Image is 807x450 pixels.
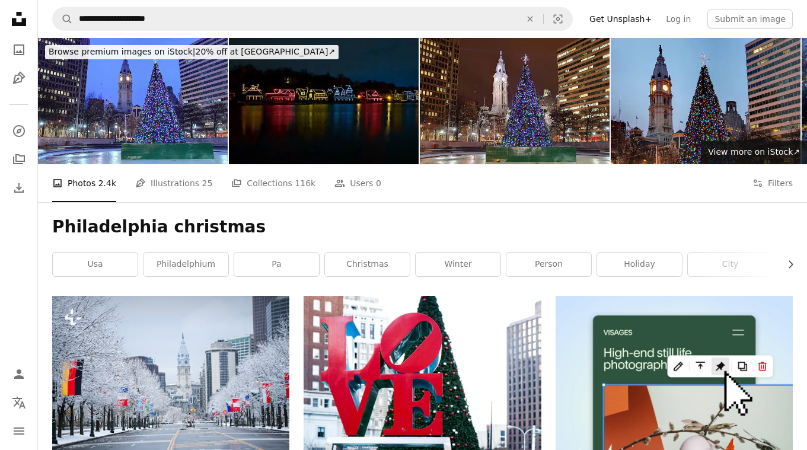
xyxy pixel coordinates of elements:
[53,253,138,276] a: usa
[135,164,212,202] a: Illustrations 25
[582,9,659,28] a: Get Unsplash+
[38,38,346,66] a: Browse premium images on iStock|20% off at [GEOGRAPHIC_DATA]↗
[701,141,807,164] a: View more on iStock↗
[506,253,591,276] a: person
[7,391,31,414] button: Language
[416,253,500,276] a: winter
[52,216,793,238] h1: Philadelphia christmas
[304,369,541,380] a: a christmas tree in front of a building
[597,253,682,276] a: holiday
[517,8,543,30] button: Clear
[376,177,381,190] span: 0
[202,177,213,190] span: 25
[7,419,31,443] button: Menu
[7,176,31,200] a: Download History
[420,38,610,164] img: Holidays in Philly
[49,47,195,56] span: Browse premium images on iStock |
[325,253,410,276] a: christmas
[234,253,319,276] a: pa
[53,8,73,30] button: Search Unsplash
[143,253,228,276] a: philadelphium
[7,362,31,386] a: Log in / Sign up
[688,253,773,276] a: city
[544,8,572,30] button: Visual search
[611,38,800,164] img: Holidays in Philadelphia
[334,164,381,202] a: Users 0
[708,147,800,157] span: View more on iStock ↗
[7,38,31,62] a: Photos
[7,66,31,90] a: Illustrations
[707,9,793,28] button: Submit an image
[7,119,31,143] a: Explore
[295,177,315,190] span: 116k
[49,47,335,56] span: 20% off at [GEOGRAPHIC_DATA] ↗
[659,9,698,28] a: Log in
[229,38,419,164] img: Boathouse Row - Philadelphia (Christmas Lights)
[38,38,228,164] img: Holidays in Philadelphia
[52,369,289,380] a: Snowy winter in center city Philadelphia
[780,253,793,276] button: scroll list to the right
[752,164,793,202] button: Filters
[7,148,31,171] a: Collections
[231,164,315,202] a: Collections 116k
[52,7,573,31] form: Find visuals sitewide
